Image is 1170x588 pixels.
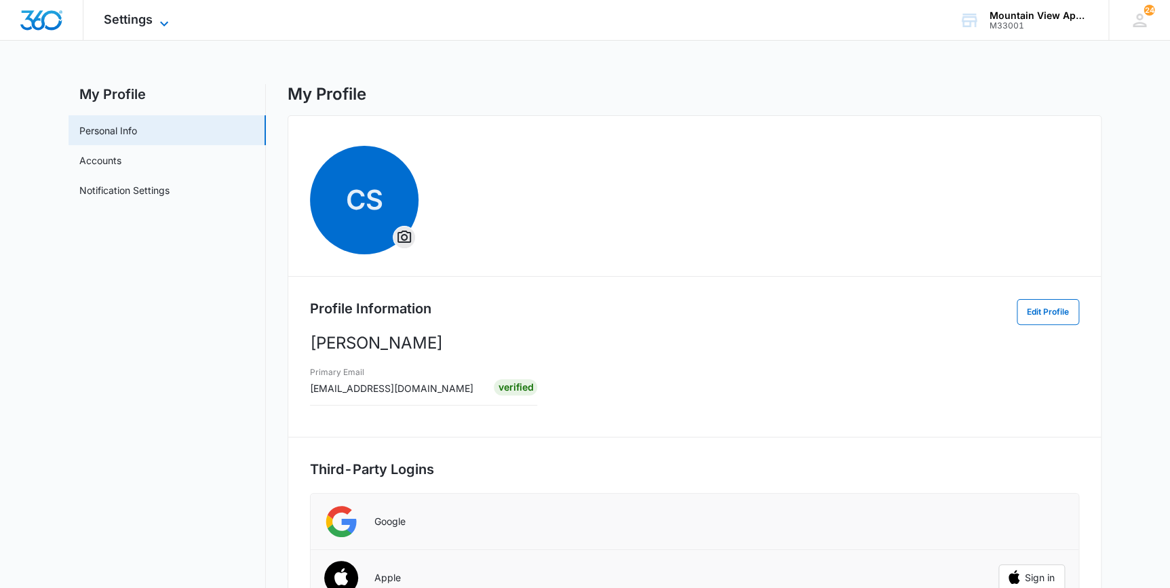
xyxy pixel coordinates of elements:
h3: Primary Email [310,366,473,378]
a: Accounts [79,153,121,168]
span: Settings [104,12,153,26]
span: CSOverflow Menu [310,146,418,254]
span: CS [310,146,418,254]
h2: Third-Party Logins [310,459,1079,479]
p: Google [374,515,406,528]
div: Verified [494,379,537,395]
h2: Profile Information [310,298,431,319]
h1: My Profile [288,84,366,104]
iframe: Sign in with Google Button [992,507,1072,536]
h2: My Profile [69,84,266,104]
a: Personal Info [79,123,137,138]
button: Overflow Menu [393,227,415,248]
a: Notification Settings [79,183,170,197]
button: Edit Profile [1017,299,1079,325]
span: 24 [1144,5,1154,16]
p: Apple [374,572,401,584]
div: account id [990,21,1089,31]
div: notifications count [1144,5,1154,16]
span: [EMAIL_ADDRESS][DOMAIN_NAME] [310,383,473,394]
div: account name [990,10,1089,21]
img: Google [324,505,358,538]
p: [PERSON_NAME] [310,331,1079,355]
